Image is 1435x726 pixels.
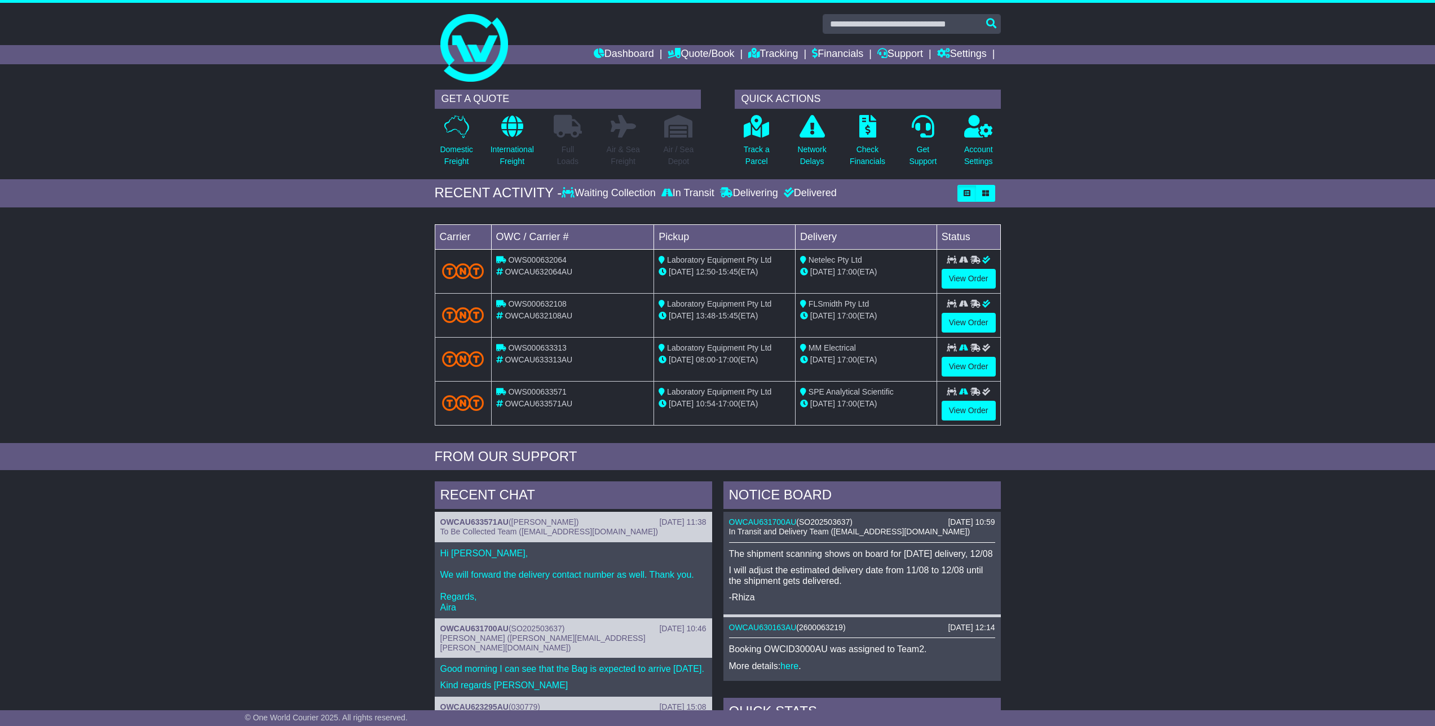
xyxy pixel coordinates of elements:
[809,299,869,308] span: FLSmidth Pty Ltd
[837,399,857,408] span: 17:00
[781,187,837,200] div: Delivered
[442,263,484,278] img: TNT_Domestic.png
[667,255,771,264] span: Laboratory Equipment Pty Ltd
[440,680,707,690] p: Kind regards [PERSON_NAME]
[850,144,885,167] p: Check Financials
[717,187,781,200] div: Delivering
[696,355,716,364] span: 08:00
[669,311,694,320] span: [DATE]
[729,623,995,632] div: ( )
[554,144,582,167] p: Full Loads
[696,267,716,276] span: 12:50
[729,517,797,526] a: OWCAU631700AU
[948,623,995,632] div: [DATE] 12:14
[607,144,640,167] p: Air & Sea Freight
[659,187,717,200] div: In Transit
[440,624,707,634] div: ( )
[849,114,886,174] a: CheckFinancials
[508,255,567,264] span: OWS000632064
[440,663,707,674] p: Good morning I can see that the Bag is expected to arrive [DATE].
[505,355,572,364] span: OWCAU633313AU
[696,311,716,320] span: 13:48
[491,144,534,167] p: International Freight
[729,644,995,654] p: Booking OWCID3000AU was assigned to Team2.
[440,527,658,536] span: To Be Collected Team ([EMAIL_ADDRESS][DOMAIN_NAME])
[511,624,562,633] span: SO202503637
[964,144,993,167] p: Account Settings
[440,517,707,527] div: ( )
[964,114,994,174] a: AccountSettings
[948,517,995,527] div: [DATE] 10:59
[505,399,572,408] span: OWCAU633571AU
[942,357,996,377] a: View Order
[664,144,694,167] p: Air / Sea Depot
[809,343,856,352] span: MM Electrical
[800,354,932,366] div: (ETA)
[809,255,862,264] span: Netelec Pty Ltd
[800,266,932,278] div: (ETA)
[439,114,473,174] a: DomesticFreight
[729,565,995,586] p: I will adjust the estimated delivery date from 11/08 to 12/08 until the shipment gets delivered.
[810,267,835,276] span: [DATE]
[729,548,995,559] p: The shipment scanning shows on board for [DATE] delivery, 12/08
[659,310,791,322] div: - (ETA)
[810,399,835,408] span: [DATE]
[491,224,654,249] td: OWC / Carrier #
[718,355,738,364] span: 17:00
[435,224,491,249] td: Carrier
[795,224,937,249] td: Delivery
[799,517,850,526] span: SO202503637
[505,267,572,276] span: OWCAU632064AU
[245,713,408,722] span: © One World Courier 2025. All rights reserved.
[723,481,1001,512] div: NOTICE BOARD
[440,702,509,711] a: OWCAU623295AU
[669,399,694,408] span: [DATE]
[718,399,738,408] span: 17:00
[809,387,894,396] span: SPE Analytical Scientific
[797,144,826,167] p: Network Delays
[508,343,567,352] span: OWS000633313
[942,269,996,289] a: View Order
[942,313,996,333] a: View Order
[490,114,535,174] a: InternationalFreight
[718,267,738,276] span: 15:45
[668,45,734,64] a: Quote/Book
[659,517,706,527] div: [DATE] 11:38
[735,90,1001,109] div: QUICK ACTIONS
[743,114,770,174] a: Track aParcel
[440,634,646,652] span: [PERSON_NAME] ([PERSON_NAME][EMAIL_ADDRESS][PERSON_NAME][DOMAIN_NAME])
[729,592,995,603] p: -Rhiza
[508,387,567,396] span: OWS000633571
[659,354,791,366] div: - (ETA)
[797,114,827,174] a: NetworkDelays
[799,623,843,632] span: 2600063219
[511,517,576,526] span: [PERSON_NAME]
[435,90,701,109] div: GET A QUOTE
[877,45,923,64] a: Support
[908,114,937,174] a: GetSupport
[729,517,995,527] div: ( )
[800,310,932,322] div: (ETA)
[800,398,932,410] div: (ETA)
[942,401,996,420] a: View Order
[837,311,857,320] span: 17:00
[812,45,863,64] a: Financials
[508,299,567,308] span: OWS000632108
[669,267,694,276] span: [DATE]
[442,307,484,322] img: TNT_Domestic.png
[667,343,771,352] span: Laboratory Equipment Pty Ltd
[435,481,712,512] div: RECENT CHAT
[505,311,572,320] span: OWCAU632108AU
[729,623,797,632] a: OWCAU630163AU
[810,355,835,364] span: [DATE]
[442,351,484,366] img: TNT_Domestic.png
[562,187,658,200] div: Waiting Collection
[909,144,937,167] p: Get Support
[729,661,995,671] p: More details: .
[440,702,707,712] div: ( )
[659,266,791,278] div: - (ETA)
[440,517,509,526] a: OWCAU633571AU
[659,624,706,634] div: [DATE] 10:46
[667,299,771,308] span: Laboratory Equipment Pty Ltd
[937,45,987,64] a: Settings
